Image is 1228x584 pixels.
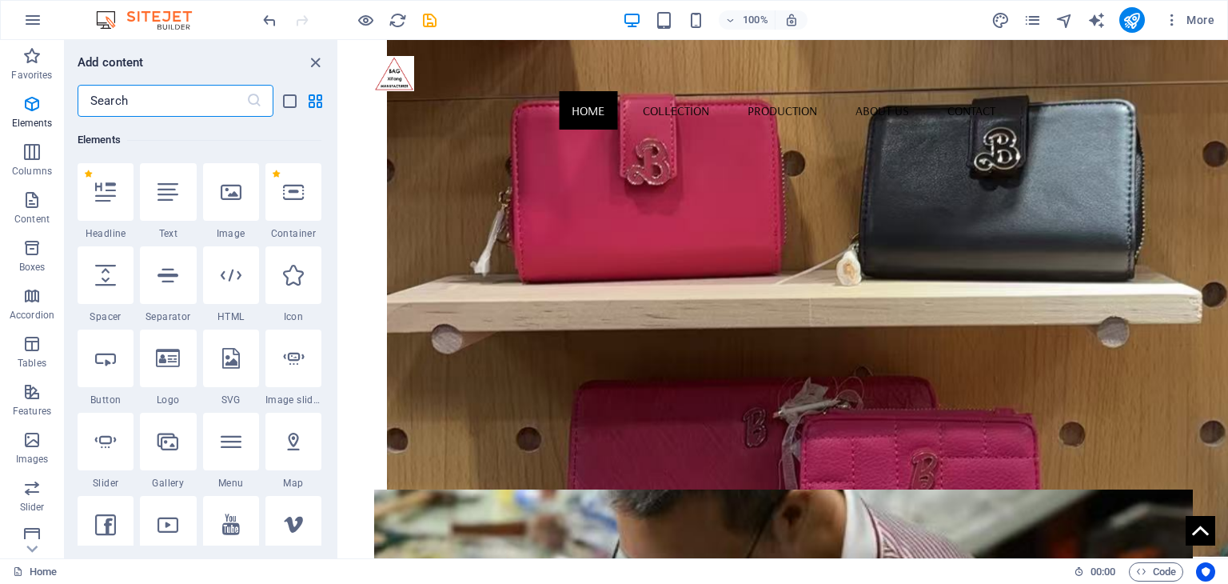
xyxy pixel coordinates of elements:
button: design [991,10,1011,30]
i: AI Writer [1087,11,1106,30]
span: Gallery [140,477,196,490]
p: Features [13,405,51,418]
button: Click here to leave preview mode and continue editing [356,10,375,30]
div: Logo [140,330,196,406]
span: Button [78,394,134,406]
div: Gallery [140,413,196,490]
div: Container [265,163,321,240]
div: Menu [203,413,259,490]
div: Button [78,330,134,406]
span: Code [1136,562,1176,582]
input: Search [78,85,246,117]
button: close panel [305,53,325,72]
button: publish [1119,7,1145,33]
div: Spacer [78,246,134,323]
span: Map [265,477,321,490]
div: Image slider [265,330,321,406]
span: Menu [203,477,259,490]
p: Elements [12,117,53,130]
a: Click to cancel selection. Double-click to open Pages [13,562,57,582]
div: Separator [140,246,196,323]
span: Headline [78,227,134,240]
p: Slider [20,501,45,514]
h6: Elements [78,130,321,150]
i: Publish [1122,11,1141,30]
h6: Add content [78,53,144,72]
button: Code [1129,562,1183,582]
span: Spacer [78,310,134,323]
span: More [1164,12,1214,28]
i: On resize automatically adjust zoom level to fit chosen device. [784,13,799,27]
img: Editor Logo [92,10,212,30]
i: Save (Ctrl+S) [421,11,439,30]
button: undo [260,10,279,30]
button: Usercentrics [1196,562,1215,582]
p: Images [16,453,49,466]
span: 00 00 [1090,562,1115,582]
p: Accordion [10,309,54,322]
button: grid-view [305,91,325,110]
span: Icon [265,310,321,323]
button: save [420,10,439,30]
span: HTML [203,310,259,323]
button: 100% [719,10,775,30]
span: Image [203,227,259,240]
button: text_generator [1087,10,1106,30]
p: Boxes [19,261,46,274]
button: navigator [1055,10,1074,30]
span: Text [140,227,196,240]
i: Navigator [1055,11,1074,30]
p: Tables [18,357,46,370]
p: Favorites [11,69,52,82]
div: Image [203,163,259,240]
span: Remove from favorites [272,170,281,178]
i: Reload page [389,11,407,30]
h6: 100% [743,10,768,30]
i: Pages (Ctrl+Alt+S) [1023,11,1042,30]
button: More [1158,7,1221,33]
div: Map [265,413,321,490]
div: Slider [78,413,134,490]
span: Container [265,227,321,240]
i: Design (Ctrl+Alt+Y) [991,11,1010,30]
div: Icon [265,246,321,323]
span: Remove from favorites [84,170,93,178]
div: Headline [78,163,134,240]
button: list-view [280,91,299,110]
span: : [1102,566,1104,578]
i: Undo: Delete elements (Ctrl+Z) [261,11,279,30]
span: Logo [140,394,196,406]
p: Columns [12,165,52,178]
div: HTML [203,246,259,323]
span: Image slider [265,394,321,406]
button: pages [1023,10,1043,30]
div: SVG [203,330,259,406]
span: SVG [203,394,259,406]
h6: Session time [1074,562,1116,582]
span: Slider [78,477,134,490]
span: Separator [140,310,196,323]
div: Text [140,163,196,240]
p: Content [14,213,50,226]
button: reload [388,10,407,30]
